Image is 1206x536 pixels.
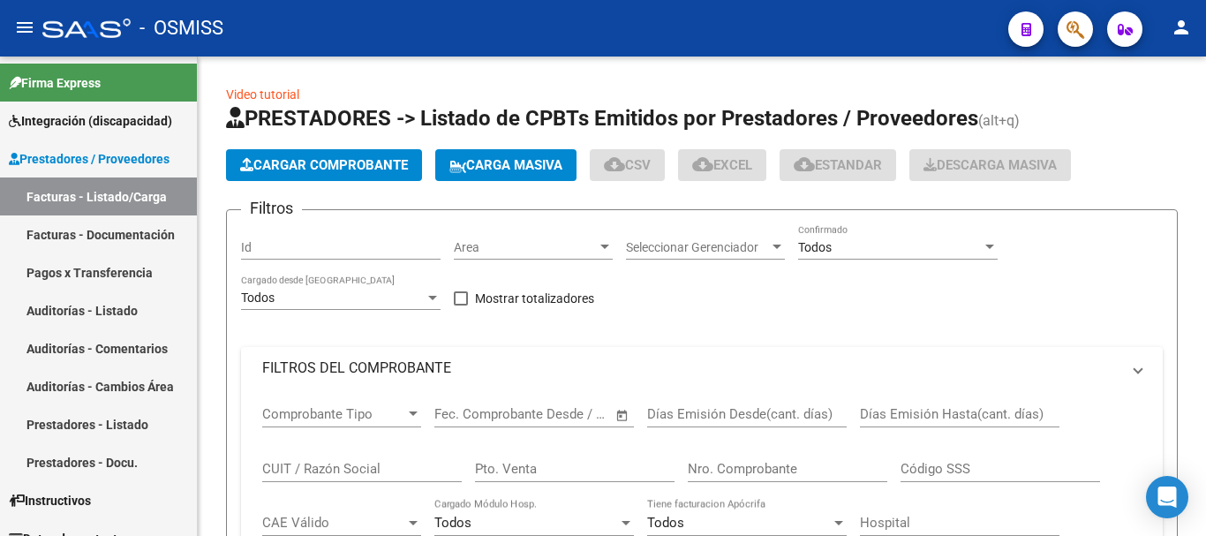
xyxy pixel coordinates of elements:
mat-icon: cloud_download [794,154,815,175]
span: Todos [241,291,275,305]
span: Todos [798,240,832,254]
button: Estandar [780,149,896,181]
button: Carga Masiva [435,149,577,181]
button: CSV [590,149,665,181]
mat-icon: cloud_download [604,154,625,175]
mat-icon: cloud_download [692,154,713,175]
div: Open Intercom Messenger [1146,476,1188,518]
span: CAE Válido [262,515,405,531]
span: Integración (discapacidad) [9,111,172,131]
span: Instructivos [9,491,91,510]
span: PRESTADORES -> Listado de CPBTs Emitidos por Prestadores / Proveedores [226,106,978,131]
mat-panel-title: FILTROS DEL COMPROBANTE [262,359,1120,378]
button: Cargar Comprobante [226,149,422,181]
span: Todos [434,515,471,531]
span: Firma Express [9,73,101,93]
button: Descarga Masiva [909,149,1071,181]
mat-expansion-panel-header: FILTROS DEL COMPROBANTE [241,347,1163,389]
button: EXCEL [678,149,766,181]
h3: Filtros [241,196,302,221]
span: Comprobante Tipo [262,406,405,422]
input: End date [508,406,593,422]
span: Todos [647,515,684,531]
app-download-masive: Descarga masiva de comprobantes (adjuntos) [909,149,1071,181]
a: Video tutorial [226,87,299,102]
button: Open calendar [613,405,633,426]
span: Cargar Comprobante [240,157,408,173]
span: CSV [604,157,651,173]
span: Mostrar totalizadores [475,288,594,309]
span: Descarga Masiva [923,157,1057,173]
span: EXCEL [692,157,752,173]
span: Prestadores / Proveedores [9,149,170,169]
span: (alt+q) [978,112,1020,129]
input: Start date [434,406,492,422]
mat-icon: menu [14,17,35,38]
span: - OSMISS [139,9,223,48]
span: Seleccionar Gerenciador [626,240,769,255]
mat-icon: person [1171,17,1192,38]
span: Estandar [794,157,882,173]
span: Area [454,240,597,255]
span: Carga Masiva [449,157,562,173]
